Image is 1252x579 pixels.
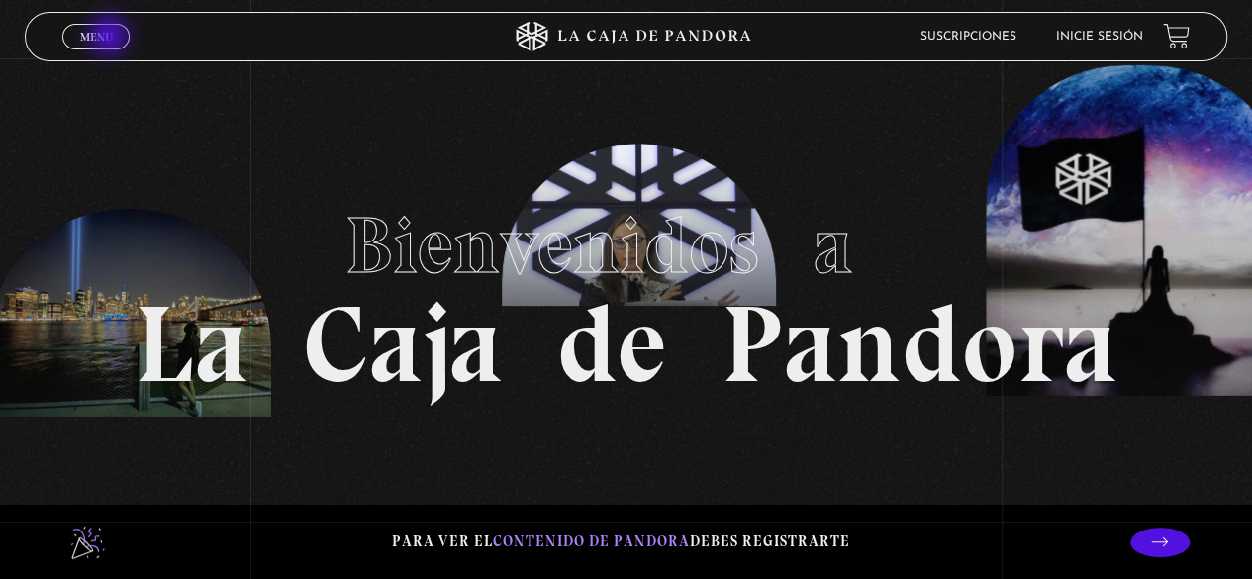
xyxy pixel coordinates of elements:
span: Bienvenidos a [345,198,908,293]
p: Para ver el debes registrarte [392,529,850,555]
span: Cerrar [73,47,120,60]
h1: La Caja de Pandora [135,181,1117,399]
span: contenido de Pandora [493,532,690,550]
a: Inicie sesión [1056,31,1143,43]
a: Suscripciones [920,31,1016,43]
a: View your shopping cart [1163,23,1190,49]
span: Menu [80,31,113,43]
